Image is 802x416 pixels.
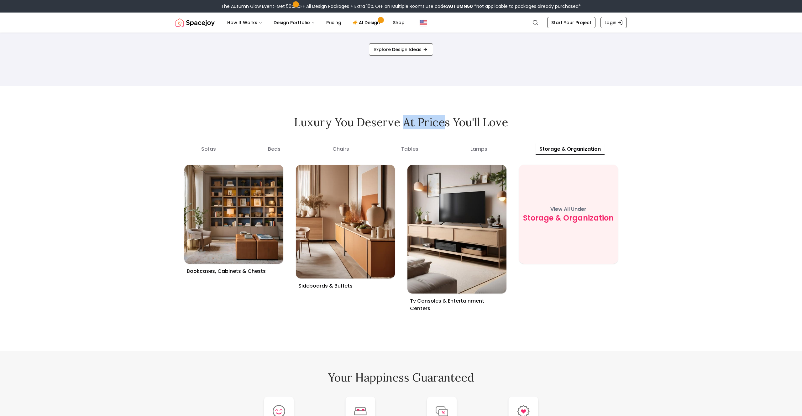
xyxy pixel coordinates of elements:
button: beds [264,143,284,155]
a: Bookcases, Cabinets & ChestsBookcases, Cabinets & Chests [181,161,287,279]
nav: Main [222,16,410,29]
a: Start Your Project [547,17,595,28]
img: Tv Consoles & Entertainment Centers [407,165,506,294]
button: tables [397,143,422,155]
a: AI Design [348,16,387,29]
img: Sideboards & Buffets [296,165,395,278]
button: lamps [467,143,491,155]
h3: Bookcases, Cabinets & Chests [184,264,283,275]
nav: Global [176,13,627,33]
h3: Tv Consoles & Entertainment Centers [407,294,506,312]
h3: Sideboards & Buffets [296,278,395,290]
button: chairs [329,143,353,155]
b: AUTUMN50 [447,3,473,9]
a: Pricing [321,16,346,29]
h2: Your Happiness Guaranteed [176,371,627,384]
button: storage & organization [536,143,605,155]
img: Spacejoy Logo [176,16,215,29]
a: Login [600,17,627,28]
div: The Autumn Glow Event-Get 50% OFF All Design Packages + Extra 10% OFF on Multiple Rooms. [221,3,581,9]
a: Spacejoy [176,16,215,29]
a: Tv Consoles & Entertainment CentersTv Consoles & Entertainment Centers [404,161,510,316]
button: How It Works [222,16,267,29]
img: A True-to-Life<br/>Preview [354,407,367,415]
a: Explore Design Ideas [369,43,433,56]
img: Bookcases, Cabinets & Chests [184,165,283,264]
a: View All Understorage & organization [515,161,622,316]
span: Use code: [426,3,473,9]
a: Sideboards & BuffetsSideboards & Buffets [292,161,399,294]
span: *Not applicable to packages already purchased* [473,3,581,9]
h2: Luxury you deserve at prices you'll love [176,116,627,128]
button: Design Portfolio [269,16,320,29]
p: View All Under [550,205,586,213]
span: storage & organization [523,213,614,223]
img: United States [420,19,427,26]
button: sofas [197,143,220,155]
a: Shop [388,16,410,29]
